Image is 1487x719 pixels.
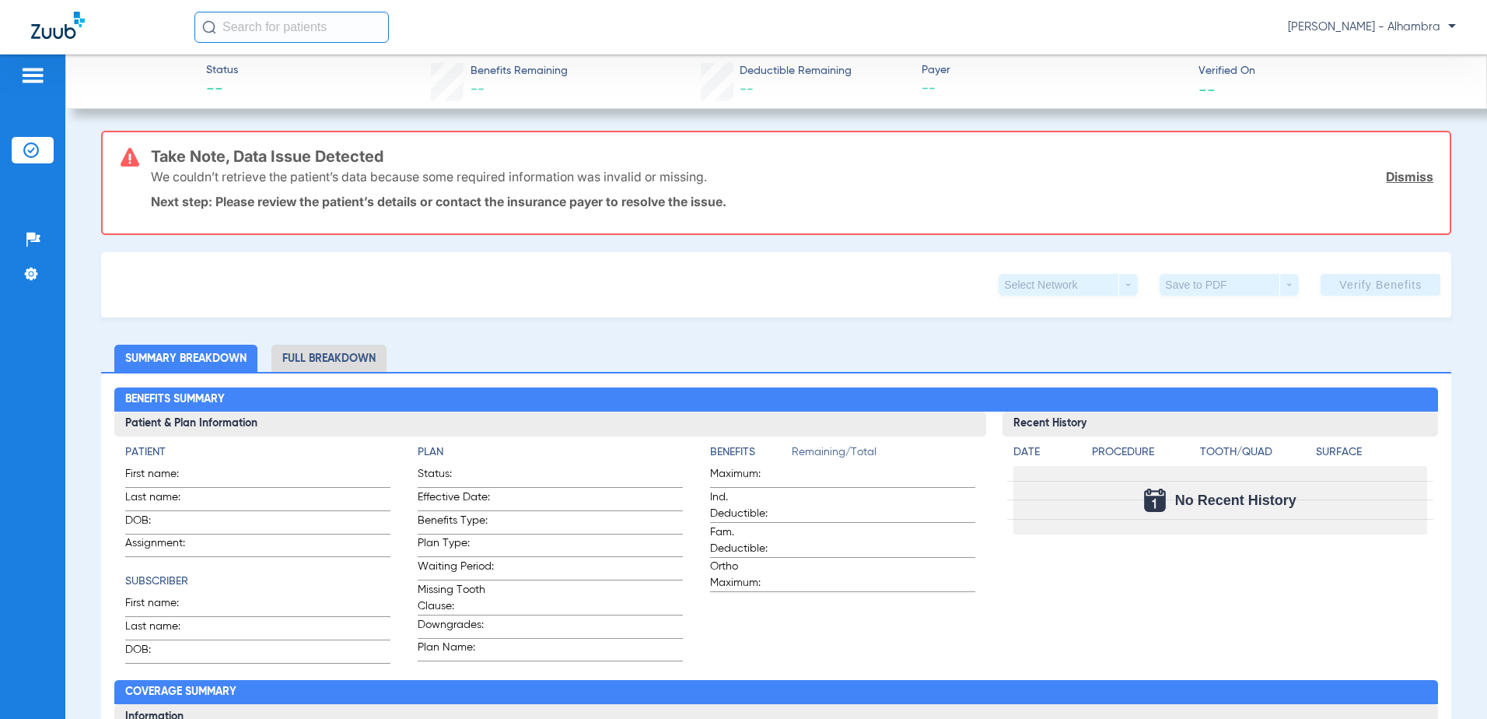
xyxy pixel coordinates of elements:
span: Plan Name: [418,640,494,661]
span: DOB: [125,513,201,534]
span: Payer [922,62,1185,79]
span: Downgrades: [418,617,494,638]
li: Summary Breakdown [114,345,257,372]
span: Verified On [1198,63,1462,79]
span: -- [740,82,754,96]
span: Effective Date: [418,489,494,510]
app-breakdown-title: Tooth/Quad [1200,444,1310,466]
p: Next step: Please review the patient’s details or contact the insurance payer to resolve the issue. [151,194,1434,209]
h4: Benefits [710,444,792,461]
span: First name: [125,595,201,616]
h4: Surface [1316,444,1426,461]
p: We couldn’t retrieve the patient’s data because some required information was invalid or missing. [151,169,707,184]
li: Full Breakdown [271,345,387,372]
img: Search Icon [202,20,216,34]
h4: Subscriber [125,573,390,590]
span: -- [922,79,1185,99]
span: DOB: [125,642,201,663]
h4: Patient [125,444,390,461]
h2: Coverage Summary [114,680,1438,705]
span: Ind. Deductible: [710,489,786,522]
span: Missing Tooth Clause: [418,582,494,615]
img: error-icon [121,148,139,167]
h2: Benefits Summary [114,388,1438,412]
img: hamburger-icon [20,66,45,85]
span: Plan Type: [418,535,494,556]
span: No Recent History [1175,493,1296,508]
span: First name: [125,466,201,487]
span: Ortho Maximum: [710,559,786,591]
span: Benefits Type: [418,513,494,534]
span: Deductible Remaining [740,63,852,79]
span: -- [471,82,485,96]
h3: Patient & Plan Information [114,412,985,437]
span: Last name: [125,489,201,510]
img: Calendar [1144,489,1166,512]
img: Zuub Logo [31,12,85,39]
h4: Tooth/Quad [1200,444,1310,461]
span: Remaining/Total [792,444,975,466]
span: Last name: [125,619,201,640]
span: Benefits Remaining [471,63,568,79]
h4: Plan [418,444,683,461]
app-breakdown-title: Surface [1316,444,1426,466]
span: Waiting Period: [418,559,494,580]
span: Fam. Deductible: [710,524,786,557]
span: -- [1198,81,1216,97]
h4: Date [1013,444,1079,461]
app-breakdown-title: Date [1013,444,1079,466]
h3: Recent History [1002,412,1438,437]
h3: Take Note, Data Issue Detected [151,149,1434,164]
span: Assignment: [125,535,201,556]
span: Status: [418,466,494,487]
span: Maximum: [710,466,786,487]
h4: Procedure [1092,444,1195,461]
span: [PERSON_NAME] - Alhambra [1288,19,1456,35]
app-breakdown-title: Procedure [1092,444,1195,466]
app-breakdown-title: Benefits [710,444,792,466]
a: Dismiss [1386,169,1433,184]
span: -- [206,79,238,101]
span: Status [206,62,238,79]
input: Search for patients [194,12,389,43]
